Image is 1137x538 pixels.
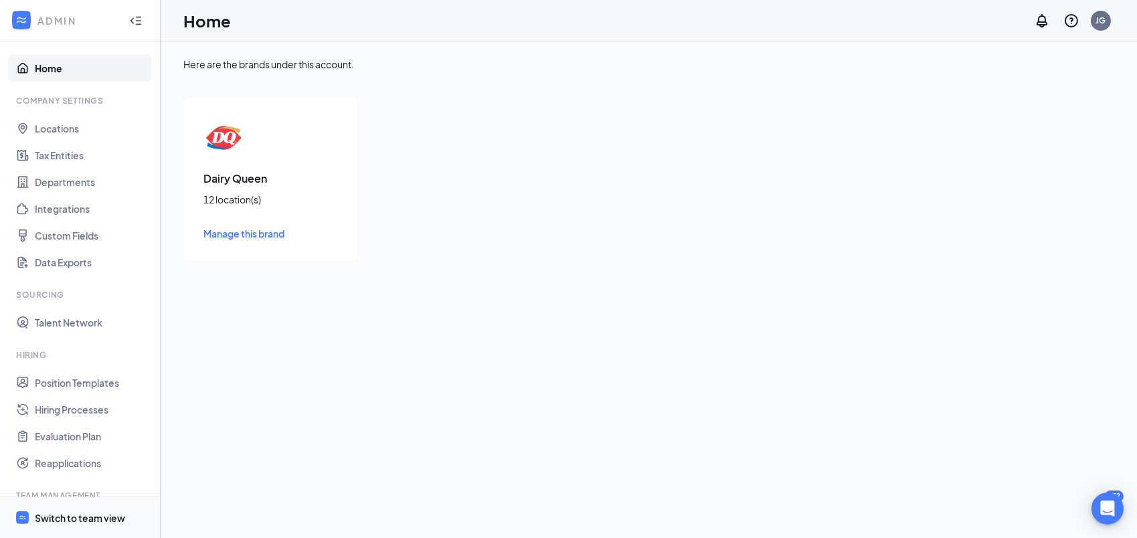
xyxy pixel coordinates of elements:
[35,309,149,336] a: Talent Network
[35,369,149,396] a: Position Templates
[35,142,149,169] a: Tax Entities
[203,171,337,186] h3: Dairy Queen
[203,118,244,158] img: Dairy Queen logo
[1063,13,1079,29] svg: QuestionInfo
[16,95,147,106] div: Company Settings
[1096,15,1106,26] div: JG
[35,249,149,276] a: Data Exports
[35,396,149,423] a: Hiring Processes
[203,226,337,241] a: Manage this brand
[16,349,147,361] div: Hiring
[183,9,231,32] h1: Home
[15,13,28,27] svg: WorkstreamLogo
[16,289,147,300] div: Sourcing
[35,222,149,249] a: Custom Fields
[18,513,27,522] svg: WorkstreamLogo
[16,490,147,501] div: Team Management
[1091,492,1124,525] div: Open Intercom Messenger
[1034,13,1050,29] svg: Notifications
[35,55,149,82] a: Home
[35,115,149,142] a: Locations
[35,195,149,222] a: Integrations
[129,14,143,27] svg: Collapse
[35,423,149,450] a: Evaluation Plan
[183,58,1114,71] div: Here are the brands under this account.
[1105,490,1124,502] div: 132
[37,14,117,27] div: ADMIN
[35,450,149,476] a: Reapplications
[35,169,149,195] a: Departments
[203,193,337,206] div: 12 location(s)
[203,228,284,240] span: Manage this brand
[35,511,125,525] div: Switch to team view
